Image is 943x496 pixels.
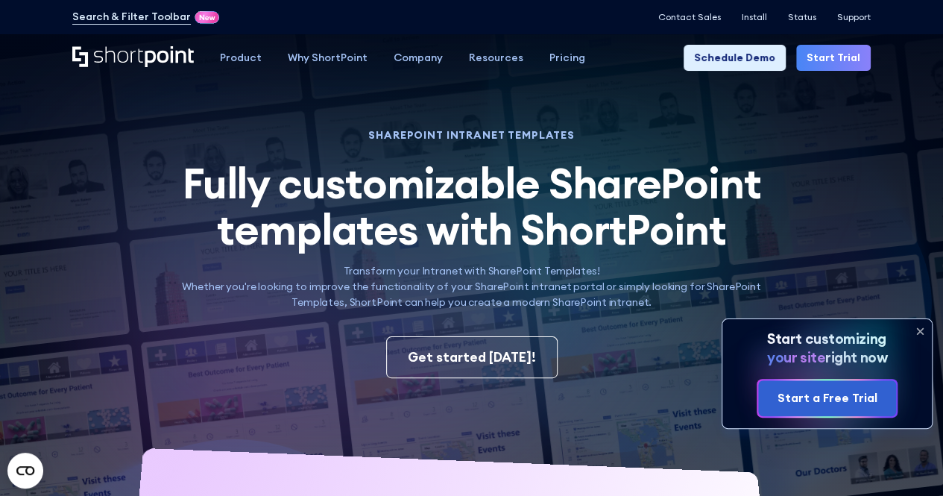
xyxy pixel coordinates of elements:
[380,45,455,71] a: Company
[7,453,43,489] button: Open CMP widget
[386,336,558,378] a: Get started [DATE]!
[536,45,598,71] a: Pricing
[72,9,191,25] a: Search & Filter Toolbar
[288,50,368,66] div: Why ShortPoint
[274,45,380,71] a: Why ShortPoint
[469,50,523,66] div: Resources
[758,380,895,417] a: Start a Free Trial
[796,45,871,71] a: Start Trial
[166,263,777,310] p: Transform your Intranet with SharePoint Templates! Whether you're looking to improve the function...
[206,45,274,71] a: Product
[183,157,761,256] span: Fully customizable SharePoint templates with ShortPoint
[455,45,536,71] a: Resources
[408,348,536,367] div: Get started [DATE]!
[742,12,767,22] a: Install
[788,12,816,22] a: Status
[777,389,877,407] div: Start a Free Trial
[684,45,786,71] a: Schedule Demo
[868,424,943,496] iframe: Chat Widget
[72,46,194,69] a: Home
[166,131,777,139] h1: SHAREPOINT INTRANET TEMPLATES
[837,12,871,22] a: Support
[658,12,721,22] a: Contact Sales
[394,50,443,66] div: Company
[220,50,262,66] div: Product
[549,50,585,66] div: Pricing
